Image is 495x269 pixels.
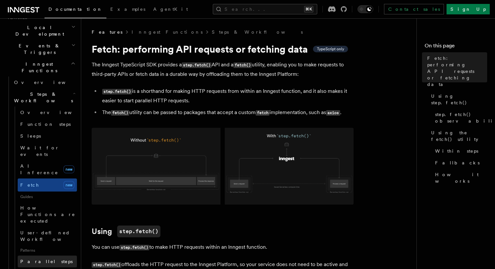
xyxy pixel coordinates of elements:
span: How Functions are executed [20,205,75,224]
span: AI Inference [20,163,58,175]
li: is a shorthand for making HTTP requests from within an Inngest function, and it also makes it eas... [100,87,354,105]
span: Steps & Workflows [11,91,73,104]
code: step.fetch() [182,62,211,68]
a: Parallel steps [18,256,77,267]
button: Toggle dark mode [357,5,373,13]
span: Within steps [435,148,478,154]
a: step.fetch() observability [432,109,487,127]
a: AI Inferencenew [18,160,77,178]
a: Sign Up [447,4,490,14]
img: Using Fetch offloads the HTTP request to the Inngest Platform [92,128,354,205]
a: Fetch: performing API requests or fetching data [425,52,487,90]
a: Within steps [432,145,487,157]
a: Contact sales [384,4,444,14]
span: Function steps [20,122,71,127]
span: Guides [18,192,77,202]
a: Function steps [18,118,77,130]
span: Fallbacks [435,160,480,166]
span: Parallel steps [20,259,73,264]
span: Fetch [20,182,39,188]
span: Patterns [18,245,77,256]
span: new [64,165,74,173]
a: Wait for events [18,142,77,160]
span: Events & Triggers [5,42,71,56]
code: step.fetch() [119,245,149,250]
code: fetch() [233,62,252,68]
a: Overview [18,107,77,118]
code: step.fetch() [117,226,160,237]
code: fetch [256,110,269,116]
span: How it works [435,171,487,184]
a: How it works [432,169,487,187]
span: Overview [20,110,88,115]
button: Steps & Workflows [11,88,77,107]
span: Sleeps [20,133,41,139]
code: fetch() [111,110,129,116]
span: AgentKit [153,7,188,12]
button: Events & Triggers [5,40,77,58]
span: Examples [110,7,145,12]
span: Overview [14,80,82,85]
span: Local Development [5,24,71,37]
a: Using the fetch() utility [429,127,487,145]
a: Steps & Workflows [212,29,303,35]
kbd: ⌘K [304,6,313,12]
button: Search...⌘K [213,4,317,14]
code: step.fetch() [92,262,121,268]
code: step.fetch() [102,89,132,94]
p: The Inngest TypeScript SDK provides a API and a utility, enabling you to make requests to third-p... [92,60,354,79]
a: AgentKit [149,2,192,18]
code: axios [326,110,340,116]
h1: Fetch: performing API requests or fetching data [92,43,354,55]
span: Wait for events [20,145,59,157]
a: Using step.fetch() [429,90,487,109]
a: Fallbacks [432,157,487,169]
span: Using step.fetch() [431,93,487,106]
a: Examples [106,2,149,18]
button: Inngest Functions [5,58,77,76]
button: Local Development [5,22,77,40]
a: Fetchnew [18,178,77,192]
h4: On this page [425,42,487,52]
span: TypeScript only [317,46,344,52]
span: Documentation [48,7,102,12]
span: Inngest Functions [5,61,71,74]
span: User-defined Workflows [20,230,79,242]
span: Fetch: performing API requests or fetching data [427,55,487,88]
a: How Functions are executed [18,202,77,227]
span: Features [92,29,122,35]
p: You can use to make HTTP requests within an Inngest function. [92,243,354,252]
a: Overview [11,76,77,88]
span: new [64,181,74,189]
a: Inngest Functions [132,29,203,35]
li: The utility can be passed to packages that accept a custom implementation, such as . [100,108,354,117]
a: Usingstep.fetch() [92,226,160,237]
a: Sleeps [18,130,77,142]
a: Documentation [45,2,106,18]
span: Using the fetch() utility [431,129,487,143]
a: User-defined Workflows [18,227,77,245]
